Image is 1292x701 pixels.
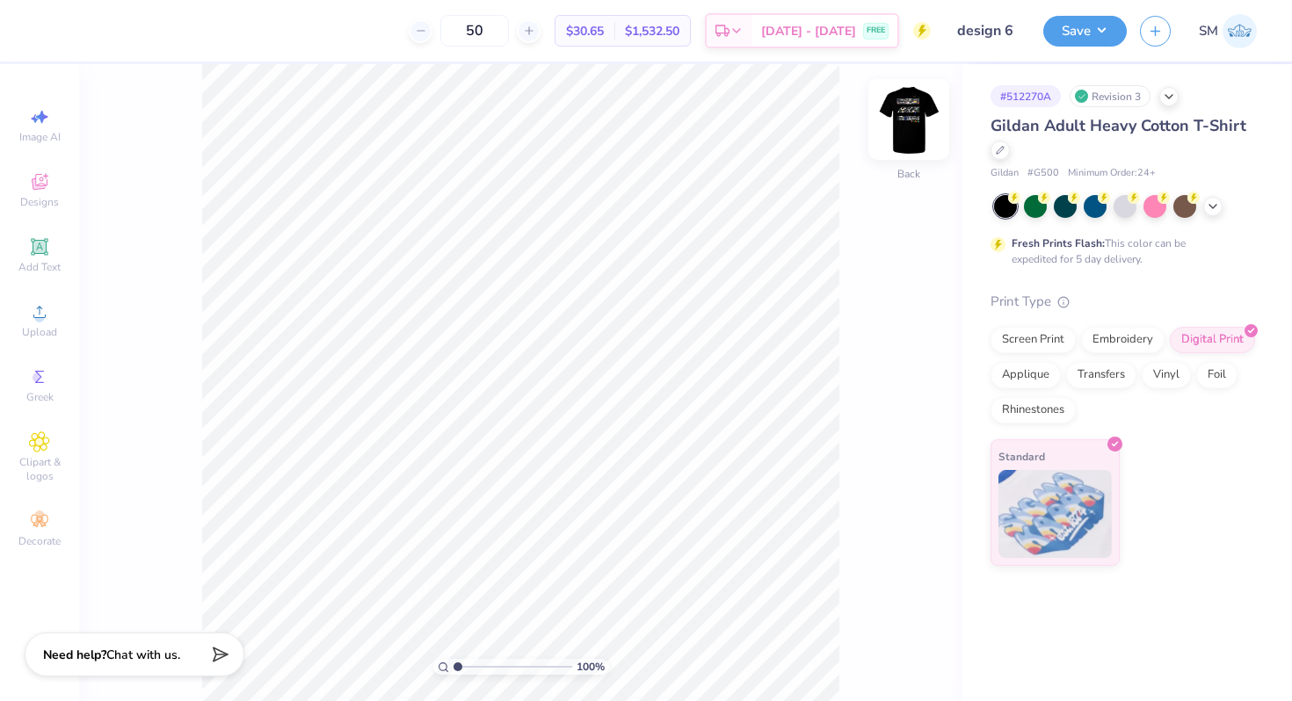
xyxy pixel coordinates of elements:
[991,115,1246,136] span: Gildan Adult Heavy Cotton T-Shirt
[991,397,1076,423] div: Rhinestones
[1043,16,1127,47] button: Save
[1027,166,1059,181] span: # G500
[944,13,1030,48] input: Untitled Design
[761,22,856,40] span: [DATE] - [DATE]
[1066,362,1136,388] div: Transfers
[1068,166,1156,181] span: Minimum Order: 24 +
[577,659,605,675] span: 100 %
[440,15,509,47] input: – –
[18,534,61,548] span: Decorate
[1223,14,1257,48] img: Sharlize Moayedi
[1012,236,1105,250] strong: Fresh Prints Flash:
[26,390,54,404] span: Greek
[625,22,679,40] span: $1,532.50
[991,85,1061,107] div: # 512270A
[1070,85,1150,107] div: Revision 3
[1199,14,1257,48] a: SM
[991,166,1019,181] span: Gildan
[1170,327,1255,353] div: Digital Print
[18,260,61,274] span: Add Text
[991,292,1257,312] div: Print Type
[1196,362,1238,388] div: Foil
[998,447,1045,466] span: Standard
[43,647,106,663] strong: Need help?
[1012,235,1228,267] div: This color can be expedited for 5 day delivery.
[991,327,1076,353] div: Screen Print
[106,647,180,663] span: Chat with us.
[20,195,59,209] span: Designs
[1081,327,1165,353] div: Embroidery
[19,130,61,144] span: Image AI
[22,325,57,339] span: Upload
[874,84,944,155] img: Back
[9,455,70,483] span: Clipart & logos
[566,22,604,40] span: $30.65
[1142,362,1191,388] div: Vinyl
[1199,21,1218,41] span: SM
[897,166,920,182] div: Back
[867,25,885,37] span: FREE
[991,362,1061,388] div: Applique
[998,470,1112,558] img: Standard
